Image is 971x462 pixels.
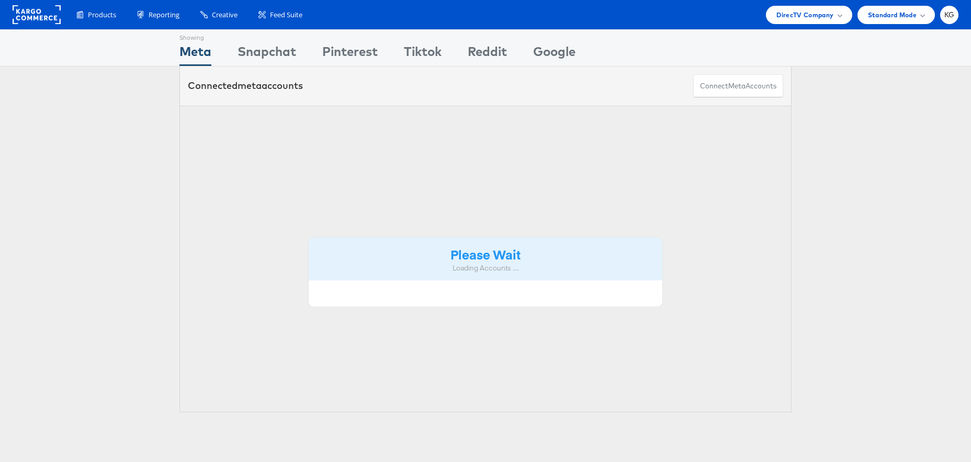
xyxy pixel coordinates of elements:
[944,12,955,18] span: KG
[188,79,303,93] div: Connected accounts
[88,10,116,20] span: Products
[776,9,833,20] span: DirecTV Company
[149,10,179,20] span: Reporting
[468,42,507,66] div: Reddit
[270,10,302,20] span: Feed Suite
[728,81,746,91] span: meta
[179,42,211,66] div: Meta
[693,74,783,98] button: ConnectmetaAccounts
[533,42,575,66] div: Google
[450,245,521,263] strong: Please Wait
[868,9,917,20] span: Standard Mode
[179,30,211,42] div: Showing
[322,42,378,66] div: Pinterest
[317,263,654,273] div: Loading Accounts ....
[238,42,296,66] div: Snapchat
[238,80,262,92] span: meta
[212,10,238,20] span: Creative
[404,42,442,66] div: Tiktok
